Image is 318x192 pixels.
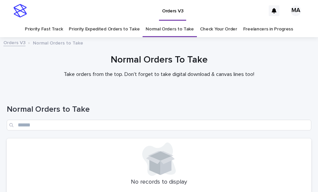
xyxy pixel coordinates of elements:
[290,5,301,16] div: MA
[13,4,27,17] img: stacker-logo-s-only.png
[7,120,311,130] input: Search
[3,38,25,46] a: Orders V3
[25,21,63,37] a: Priority Fast Track
[200,21,237,37] a: Check Your Order
[243,21,293,37] a: Freelancers in Progress
[25,71,293,78] p: Take orders from the top. Don't forget to take digital download & canvas lines too!
[146,21,194,37] a: Normal Orders to Take
[33,39,83,46] p: Normal Orders to Take
[7,105,311,114] h1: Normal Orders to Take
[7,55,311,66] h1: Normal Orders To Take
[11,179,307,186] p: No records to display
[69,21,140,37] a: Priority Expedited Orders to Take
